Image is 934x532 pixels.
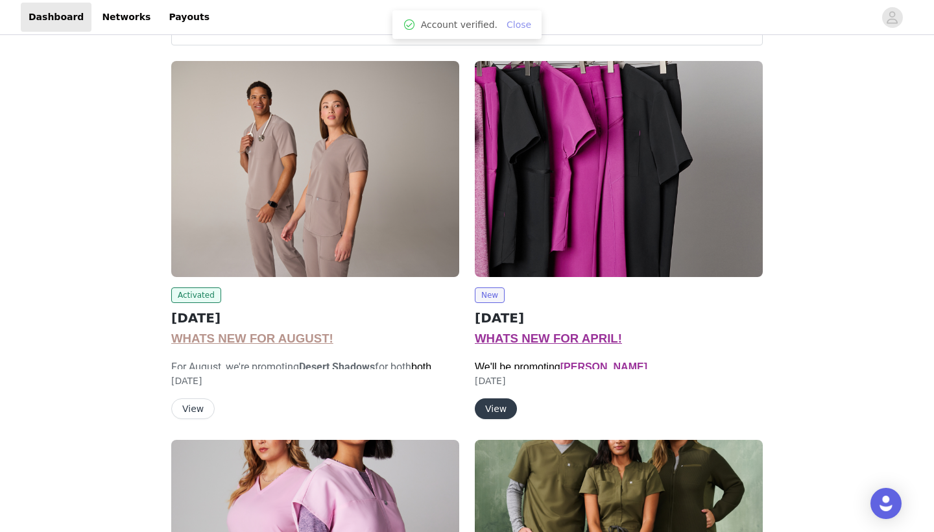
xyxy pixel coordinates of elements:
[161,3,217,32] a: Payouts
[475,376,505,386] span: [DATE]
[171,361,431,389] span: For August, we're promoting for both
[475,361,656,388] span: [PERSON_NAME] Blast
[475,332,622,345] span: WHATS NEW FOR APRIL!
[94,3,158,32] a: Networks
[299,361,375,373] strong: Desert Shadows
[475,361,726,419] span: We'll be promoting and In addition to [PERSON_NAME] Blast, we're launching our
[21,3,91,32] a: Dashboard
[886,7,898,28] div: avatar
[475,61,763,277] img: Fabletics Scrubs
[475,404,517,414] a: View
[171,287,221,303] span: Activated
[475,287,505,303] span: New
[475,398,517,419] button: View
[507,19,531,30] a: Close
[171,398,215,419] button: View
[171,376,202,386] span: [DATE]
[171,61,459,277] img: Fabletics Scrubs
[421,18,497,32] span: Account verified.
[171,404,215,414] a: View
[870,488,902,519] div: Open Intercom Messenger
[171,332,333,345] span: WHATS NEW FOR AUGUST!
[171,308,459,328] h2: [DATE]
[475,308,763,328] h2: [DATE]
